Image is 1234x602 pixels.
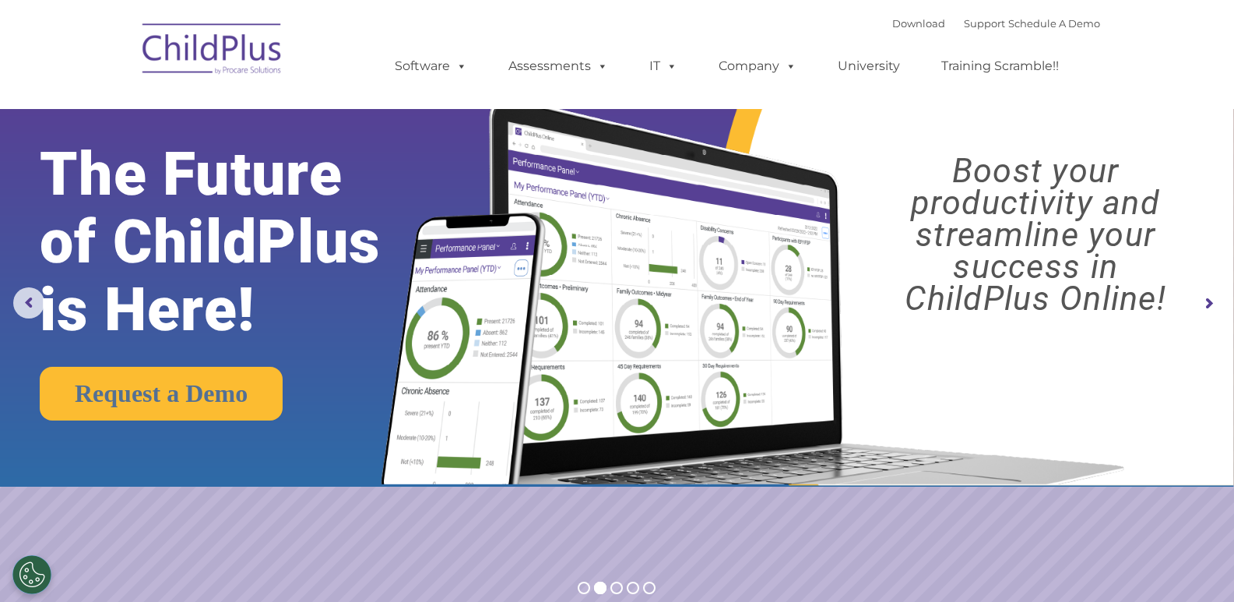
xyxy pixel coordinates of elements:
rs-layer: The Future of ChildPlus is Here! [40,141,434,344]
button: Cookies Settings [12,555,51,594]
a: Company [703,51,812,82]
a: Schedule A Demo [1008,17,1100,30]
a: IT [634,51,693,82]
font: | [892,17,1100,30]
rs-layer: Boost your productivity and streamline your success in ChildPlus Online! [853,155,1218,315]
a: Request a Demo [40,367,283,421]
a: Training Scramble!! [926,51,1074,82]
a: Support [964,17,1005,30]
a: Assessments [493,51,624,82]
span: Last name [216,103,264,114]
a: University [822,51,916,82]
a: Software [379,51,483,82]
a: Download [892,17,945,30]
img: ChildPlus by Procare Solutions [135,12,290,90]
span: Phone number [216,167,283,178]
